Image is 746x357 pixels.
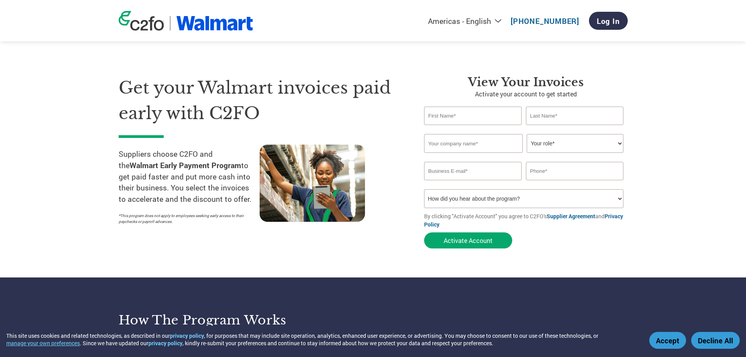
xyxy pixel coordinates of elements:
h3: View Your Invoices [424,75,628,89]
div: Inavlid Email Address [424,181,522,186]
button: Activate Account [424,232,512,248]
img: supply chain worker [260,145,365,222]
button: Accept [649,332,686,349]
a: privacy policy [148,339,182,347]
div: Invalid company name or company name is too long [424,154,624,159]
button: manage your own preferences [6,339,80,347]
input: Phone* [526,162,624,180]
h3: How the program works [119,312,363,328]
p: Suppliers choose C2FO and the to get paid faster and put more cash into their business. You selec... [119,149,260,205]
img: c2fo logo [119,11,164,31]
h1: Get your Walmart invoices paid early with C2FO [119,75,401,126]
div: This site uses cookies and related technologies, as described in our , for purposes that may incl... [6,332,638,347]
select: Title/Role [527,134,623,153]
p: *This program does not apply to employees seeking early access to their paychecks or payroll adva... [119,213,252,225]
div: Inavlid Phone Number [526,181,624,186]
img: Walmart [176,16,253,31]
a: privacy policy [170,332,204,339]
a: Supplier Agreement [547,212,595,220]
input: Your company name* [424,134,523,153]
button: Decline All [691,332,740,349]
div: Invalid first name or first name is too long [424,126,522,131]
input: Invalid Email format [424,162,522,180]
strong: Walmart Early Payment Program [130,160,241,170]
a: Privacy Policy [424,212,623,228]
input: Last Name* [526,107,624,125]
p: By clicking "Activate Account" you agree to C2FO's and [424,212,628,228]
a: [PHONE_NUMBER] [511,16,579,26]
input: First Name* [424,107,522,125]
a: Log In [589,12,628,30]
p: Activate your account to get started [424,89,628,99]
div: Invalid last name or last name is too long [526,126,624,131]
